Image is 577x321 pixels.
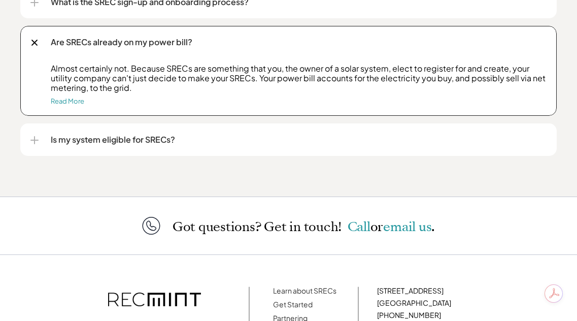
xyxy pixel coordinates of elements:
p: Got questions? Get in touch! [173,220,435,234]
a: Call [348,218,370,236]
a: email us [383,218,431,236]
span: or [370,218,384,236]
a: Learn about SRECs [273,286,336,295]
p: [GEOGRAPHIC_DATA] [377,298,469,308]
p: Are SRECs already on my power bill? [51,36,547,48]
span: . [431,218,435,236]
a: Get Started [273,300,313,309]
p: [STREET_ADDRESS] [377,285,469,296]
p: Almost certainly not. Because SRECs are something that you, the owner of a solar system, elect to... [51,63,547,93]
a: Read More [51,97,84,105]
p: Is my system eligible for SRECs? [51,134,547,146]
p: [PHONE_NUMBER] [377,310,469,320]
